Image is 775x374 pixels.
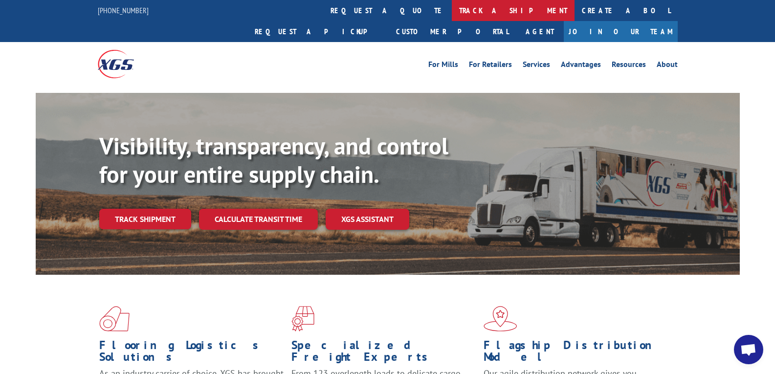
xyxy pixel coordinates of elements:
[247,21,389,42] a: Request a pickup
[484,339,668,368] h1: Flagship Distribution Model
[389,21,516,42] a: Customer Portal
[99,306,130,331] img: xgs-icon-total-supply-chain-intelligence-red
[564,21,678,42] a: Join Our Team
[291,306,314,331] img: xgs-icon-focused-on-flooring-red
[469,61,512,71] a: For Retailers
[199,209,318,230] a: Calculate transit time
[612,61,646,71] a: Resources
[516,21,564,42] a: Agent
[99,131,448,189] b: Visibility, transparency, and control for your entire supply chain.
[291,339,476,368] h1: Specialized Freight Experts
[523,61,550,71] a: Services
[734,335,763,364] a: Open chat
[561,61,601,71] a: Advantages
[657,61,678,71] a: About
[99,339,284,368] h1: Flooring Logistics Solutions
[484,306,517,331] img: xgs-icon-flagship-distribution-model-red
[98,5,149,15] a: [PHONE_NUMBER]
[326,209,409,230] a: XGS ASSISTANT
[99,209,191,229] a: Track shipment
[428,61,458,71] a: For Mills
